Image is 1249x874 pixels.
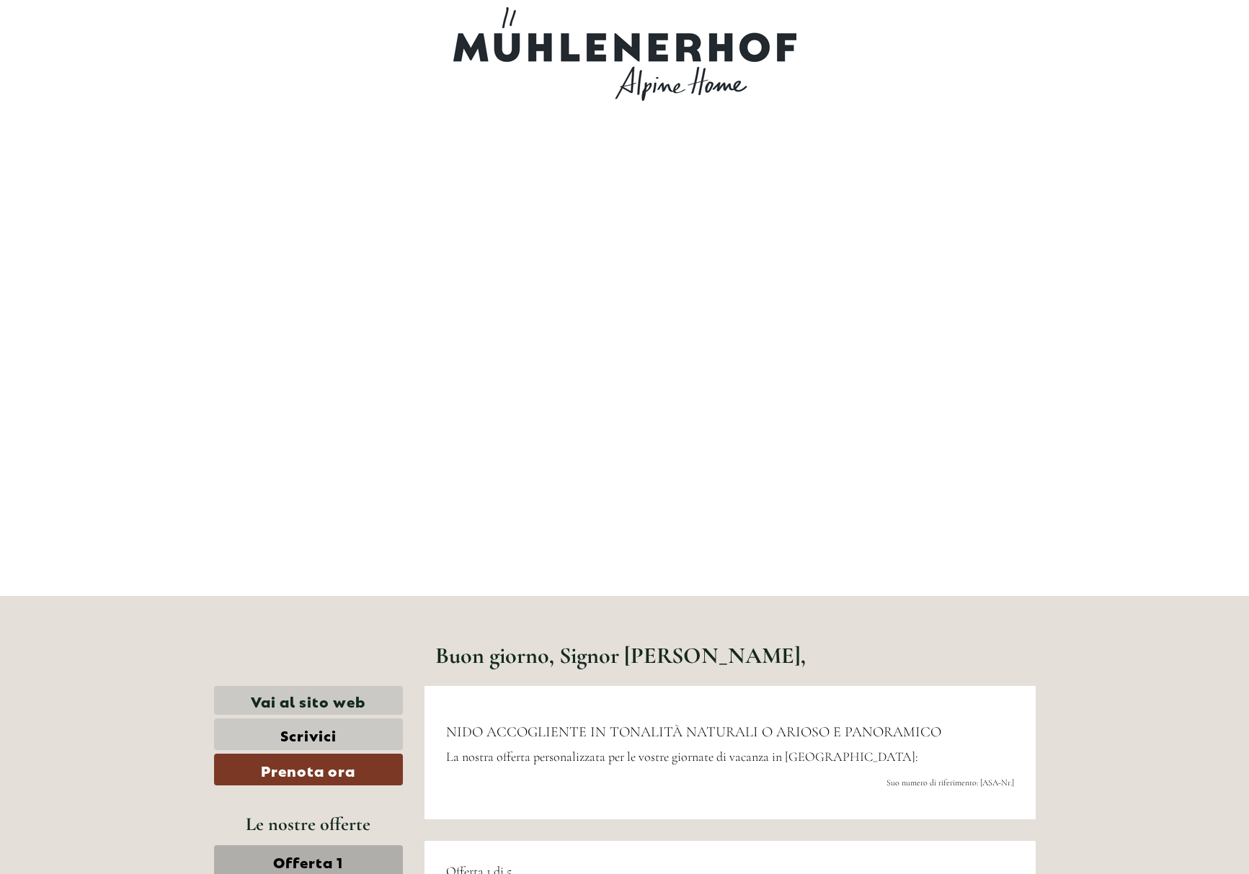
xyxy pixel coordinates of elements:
[446,723,941,741] span: NIDO ACCOGLIENTE IN TONALITÀ NATURALI O ARIOSO E PANORAMICO
[214,811,404,837] div: Le nostre offerte
[886,777,1014,788] span: Suo numero di riferimento: [ASA-Nr.]
[214,718,404,750] a: Scrivici
[446,749,918,764] span: La nostra offerta personalizzata per le vostre giornate di vacanza in [GEOGRAPHIC_DATA]:
[435,643,806,668] h1: Buon giorno, Signor [PERSON_NAME],
[214,686,404,715] a: Vai al sito web
[214,754,404,785] a: Prenota ora
[273,851,343,871] span: Offerta 1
